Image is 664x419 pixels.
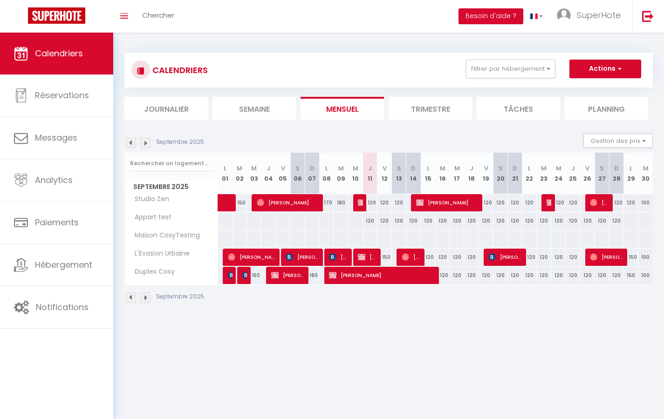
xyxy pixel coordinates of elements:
span: [PERSON_NAME] [358,194,363,211]
abbr: M [353,164,358,173]
img: Super Booking [28,7,85,24]
th: 27 [595,153,609,194]
div: 150 [624,249,638,266]
p: Septembre 2025 [156,138,204,147]
span: [PERSON_NAME] [402,248,421,266]
th: 23 [537,153,551,194]
span: [PERSON_NAME] [228,248,276,266]
span: [PERSON_NAME] [286,248,319,266]
th: 16 [435,153,450,194]
div: 120 [551,249,566,266]
img: logout [642,10,654,22]
div: 150 [247,267,261,284]
abbr: M [237,164,242,173]
span: [PERSON_NAME] [358,248,377,266]
div: 120 [551,194,566,211]
div: 120 [435,212,450,230]
div: 120 [493,212,508,230]
th: 30 [638,153,653,194]
span: Analytics [35,174,73,186]
th: 03 [247,153,261,194]
li: Mensuel [301,97,384,120]
div: 120 [609,267,623,284]
div: 120 [493,194,508,211]
span: [PERSON_NAME] [271,266,305,284]
button: Filtrer par hébergement [466,60,555,78]
span: [PERSON_NAME] [242,266,247,284]
div: 120 [450,249,464,266]
abbr: J [267,164,270,173]
th: 04 [261,153,276,194]
div: 120 [392,194,406,211]
th: 22 [522,153,537,194]
abbr: D [513,164,517,173]
div: 120 [508,212,522,230]
div: 120 [479,194,493,211]
span: Patureau Léa [228,266,233,284]
abbr: S [295,164,300,173]
div: 120 [450,267,464,284]
div: 120 [406,212,421,230]
li: Planning [565,97,648,120]
abbr: M [454,164,460,173]
abbr: S [397,164,401,173]
th: 12 [377,153,392,194]
abbr: M [338,164,344,173]
th: 15 [421,153,435,194]
div: 120 [551,267,566,284]
div: 170 [319,194,334,211]
button: Ouvrir le widget de chat LiveChat [7,4,35,32]
span: [PERSON_NAME] [590,248,623,266]
abbr: J [571,164,575,173]
abbr: J [368,164,372,173]
abbr: L [427,164,430,173]
div: 120 [464,249,479,266]
abbr: L [630,164,632,173]
th: 14 [406,153,421,194]
button: Gestion des prix [583,134,653,148]
span: Messages [35,132,77,143]
abbr: V [383,164,387,173]
span: Chercher [142,10,174,20]
span: [PERSON_NAME] [329,248,348,266]
span: SuperHote [577,9,621,21]
div: 100 [638,194,653,211]
th: 07 [305,153,319,194]
li: Journalier [124,97,208,120]
div: 100 [638,249,653,266]
div: 120 [435,249,450,266]
th: 25 [566,153,580,194]
abbr: L [528,164,531,173]
abbr: V [484,164,488,173]
th: 29 [624,153,638,194]
div: 120 [377,194,392,211]
div: 120 [609,194,623,211]
th: 10 [348,153,363,194]
abbr: M [556,164,561,173]
div: 180 [305,267,319,284]
span: Maison CosyTesting [126,230,202,241]
abbr: D [411,164,416,173]
abbr: L [325,164,328,173]
div: 120 [595,267,609,284]
div: 120 [580,212,595,230]
span: [PERSON_NAME] [257,194,319,211]
abbr: S [600,164,604,173]
div: 150 [624,267,638,284]
div: 120 [464,212,479,230]
li: Tâches [477,97,560,120]
span: Réservations [35,89,89,101]
div: 150 [377,249,392,266]
div: 120 [537,267,551,284]
span: Septembre 2025 [125,180,218,194]
div: 120 [537,212,551,230]
abbr: L [224,164,226,173]
th: 21 [508,153,522,194]
div: 120 [421,212,435,230]
div: 120 [421,249,435,266]
div: 120 [508,194,522,211]
div: 120 [551,212,566,230]
div: 120 [609,212,623,230]
span: [PERSON_NAME] [416,194,479,211]
div: 120 [537,249,551,266]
